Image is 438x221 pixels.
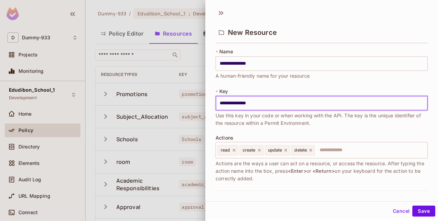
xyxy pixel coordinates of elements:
span: A human-friendly name for your resource [216,72,310,80]
span: Actions [216,135,233,141]
span: Use this key in your code or when working with the API. The key is the unique identifier of the r... [216,112,428,127]
span: Name [219,49,233,54]
span: Actions are the ways a user can act on a resource, or access the resource. After typing the actio... [216,160,428,182]
span: New Resource [228,28,277,37]
span: delete [294,147,307,153]
span: Key [219,89,228,94]
div: read [218,145,238,155]
span: read [221,147,230,153]
span: <Enter> [288,168,307,174]
div: update [265,145,290,155]
span: <Return> [312,168,335,174]
div: create [240,145,263,155]
span: create [243,147,256,153]
button: Cancel [390,206,412,217]
button: Save [412,206,435,217]
span: update [268,147,282,153]
div: delete [291,145,315,155]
